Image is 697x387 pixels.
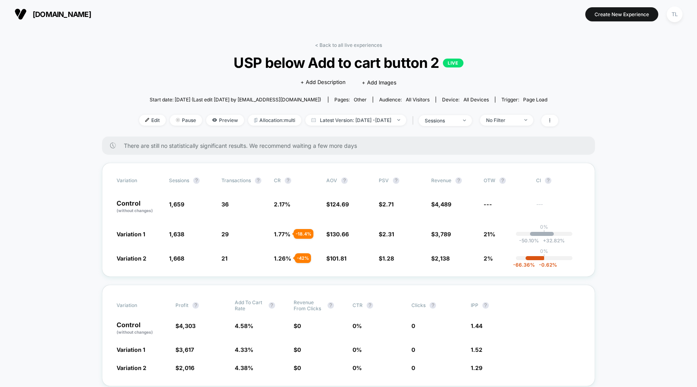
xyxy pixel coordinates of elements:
[410,115,419,126] span: |
[379,177,389,183] span: PSV
[139,115,166,126] span: Edit
[169,177,189,183] span: Sessions
[117,255,146,262] span: Variation 2
[484,231,495,238] span: 21%
[540,224,548,230] p: 0%
[33,10,91,19] span: [DOMAIN_NAME]
[353,302,363,308] span: CTR
[160,54,537,71] span: USP below Add to cart button 2
[179,364,194,371] span: 2,016
[179,322,196,329] span: 4,303
[393,177,399,184] button: ?
[523,97,547,103] span: Page Load
[221,231,229,238] span: 29
[499,177,506,184] button: ?
[382,255,394,262] span: 1.28
[326,231,349,238] span: $
[328,302,334,309] button: ?
[367,302,373,309] button: ?
[471,322,482,329] span: 1.44
[176,118,180,122] img: end
[411,322,415,329] span: 0
[315,42,382,48] a: < Back to all live experiences
[545,177,551,184] button: ?
[425,118,457,124] div: sessions
[484,255,493,262] span: 2%
[330,255,346,262] span: 101.81
[295,253,311,263] div: - 42 %
[435,201,451,208] span: 4,489
[117,231,145,238] span: Variation 1
[353,322,362,329] span: 0 %
[471,364,482,371] span: 1.29
[379,97,430,103] div: Audience:
[362,79,396,86] span: + Add Images
[235,346,253,353] span: 4.33 %
[664,6,685,23] button: TL
[169,231,184,238] span: 1,638
[524,119,527,121] img: end
[326,177,337,183] span: AOV
[117,200,161,214] p: Control
[435,255,450,262] span: 2,138
[484,201,492,208] span: ---
[294,322,301,329] span: $
[117,346,145,353] span: Variation 1
[543,238,546,244] span: +
[294,299,323,311] span: Revenue From Clicks
[15,8,27,20] img: Visually logo
[354,97,367,103] span: other
[117,330,153,334] span: (without changes)
[175,302,188,308] span: Profit
[117,299,161,311] span: Variation
[274,177,281,183] span: CR
[221,177,251,183] span: Transactions
[501,97,547,103] div: Trigger:
[443,59,463,67] p: LIVE
[406,97,430,103] span: All Visitors
[117,322,167,335] p: Control
[255,177,261,184] button: ?
[482,302,489,309] button: ?
[175,346,194,353] span: $
[536,202,580,214] span: ---
[411,346,415,353] span: 0
[513,262,535,268] span: -66.36 %
[431,231,451,238] span: $
[326,201,349,208] span: $
[353,364,362,371] span: 0 %
[435,231,451,238] span: 3,789
[248,115,301,126] span: Allocation: multi
[170,115,202,126] span: Pause
[543,254,545,260] p: |
[535,262,557,268] span: -0.62 %
[330,231,349,238] span: 130.66
[285,177,291,184] button: ?
[274,201,290,208] span: 2.17 %
[235,299,265,311] span: Add To Cart Rate
[221,201,229,208] span: 36
[192,302,199,309] button: ?
[297,364,301,371] span: 0
[539,238,565,244] span: 32.82 %
[269,302,275,309] button: ?
[274,255,291,262] span: 1.26 %
[117,208,153,213] span: (without changes)
[455,177,462,184] button: ?
[254,118,257,122] img: rebalance
[431,201,451,208] span: $
[311,118,316,122] img: calendar
[411,364,415,371] span: 0
[431,255,450,262] span: $
[484,177,528,184] span: OTW
[221,255,227,262] span: 21
[235,364,253,371] span: 4.38 %
[463,120,466,121] img: end
[12,8,94,21] button: [DOMAIN_NAME]
[175,364,194,371] span: $
[294,346,301,353] span: $
[519,238,539,244] span: -50.10 %
[334,97,367,103] div: Pages:
[301,78,346,86] span: + Add Description
[193,177,200,184] button: ?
